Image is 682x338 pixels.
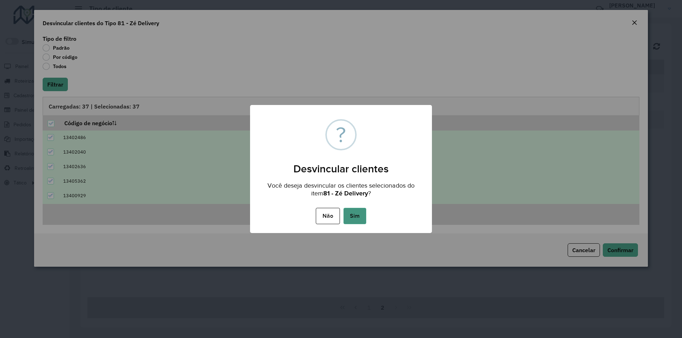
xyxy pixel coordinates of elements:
[343,208,366,224] button: Sim
[323,190,368,197] strong: 81 - Zé Delivery
[336,121,346,149] div: ?
[316,208,340,224] button: Não
[250,154,432,175] h2: Desvincular clientes
[250,175,432,199] div: Você deseja desvincular os clientes selecionados do item ?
